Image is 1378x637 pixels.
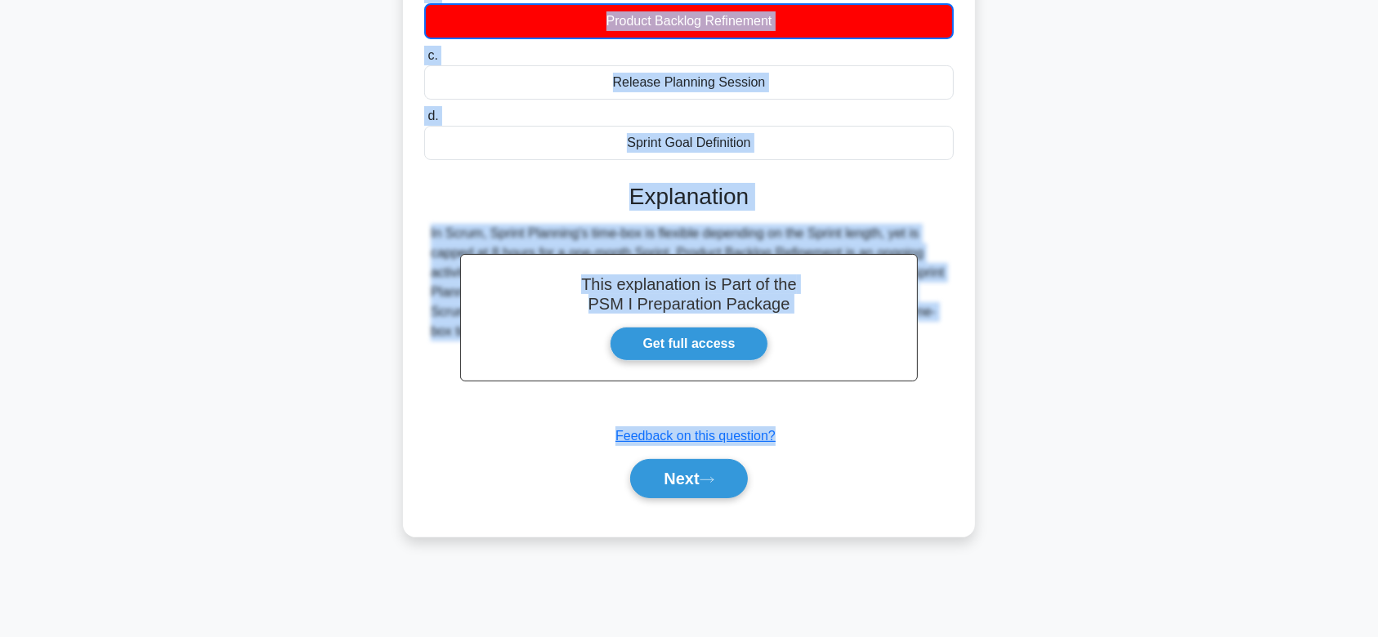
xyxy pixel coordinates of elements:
[424,126,954,160] div: Sprint Goal Definition
[424,65,954,100] div: Release Planning Session
[610,327,769,361] a: Get full access
[434,183,944,211] h3: Explanation
[427,109,438,122] span: d.
[424,3,954,39] div: Product Backlog Refinement
[615,429,776,443] a: Feedback on this question?
[427,48,437,62] span: c.
[630,459,747,498] button: Next
[431,224,947,341] div: In Scrum, Sprint Planning's time-box is flexible depending on the Sprint length, yet is capped at...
